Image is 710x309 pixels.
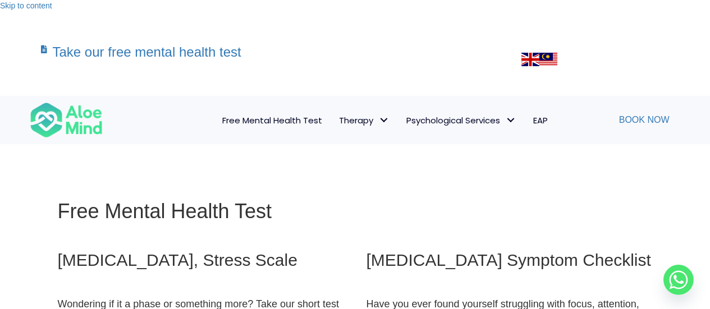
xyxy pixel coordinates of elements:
span: Psychological Services: submenu [503,112,519,128]
a: TherapyTherapy: submenu [331,109,398,132]
img: Aloe mind Logo [30,102,103,139]
a: Take our free mental health test [30,34,376,73]
span: Free Mental Health Test [222,114,322,126]
a: Free Mental Health Test [214,109,331,132]
span: Therapy: submenu [376,112,392,128]
nav: Menu [117,109,556,132]
span: [MEDICAL_DATA], Stress Scale [58,251,297,269]
a: English [521,54,539,63]
span: Book Now [619,115,670,124]
span: EAP [533,114,548,126]
span: Psychological Services [406,114,516,126]
span: [MEDICAL_DATA] Symptom Checklist [367,251,651,269]
a: Psychological ServicesPsychological Services: submenu [398,109,525,132]
span: Free Mental Health Test [58,200,272,223]
a: Malay [539,54,557,63]
a: EAP [525,109,556,132]
h3: Take our free mental health test [53,45,365,59]
img: en [521,50,539,68]
span: Therapy [339,114,390,126]
img: ms [539,50,557,68]
a: Whatsapp [663,265,694,295]
a: Book Now [608,108,681,132]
